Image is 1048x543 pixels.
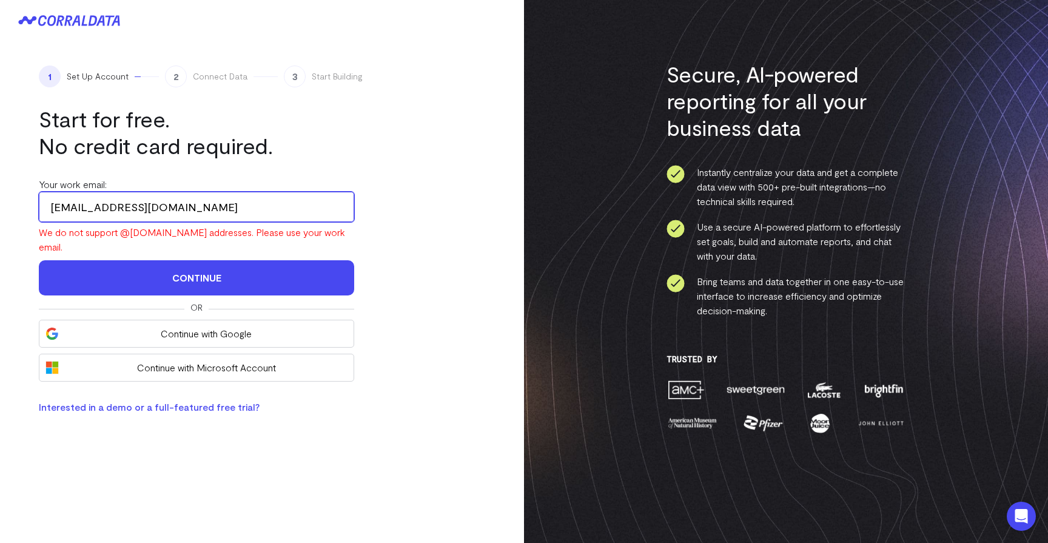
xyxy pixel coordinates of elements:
button: Continue with Microsoft Account [39,354,354,382]
li: Use a secure AI-powered platform to effortlessly set goals, build and automate reports, and chat ... [667,220,906,263]
span: 1 [39,66,61,87]
a: Interested in a demo or a full-featured free trial? [39,401,260,413]
label: Your work email: [39,178,107,190]
span: Set Up Account [67,70,129,83]
span: Continue with Google [65,326,348,341]
h3: Secure, AI-powered reporting for all your business data [667,61,906,141]
span: Or [190,302,203,314]
input: Enter your work email address [39,192,354,222]
h3: Trusted By [667,354,906,364]
button: Continue with Google [39,320,354,348]
span: 2 [165,66,187,87]
span: 3 [284,66,306,87]
div: We do not support @[DOMAIN_NAME] addresses. Please use your work email. [39,225,354,254]
span: Start Building [312,70,363,83]
li: Instantly centralize your data and get a complete data view with 500+ pre-built integrations—no t... [667,165,906,209]
li: Bring teams and data together in one easy-to-use interface to increase efficiency and optimize de... [667,274,906,318]
span: Continue with Microsoft Account [65,360,348,375]
button: Continue [39,260,354,295]
h1: Start for free. No credit card required. [39,106,354,159]
div: Open Intercom Messenger [1007,502,1036,531]
span: Connect Data [193,70,247,83]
